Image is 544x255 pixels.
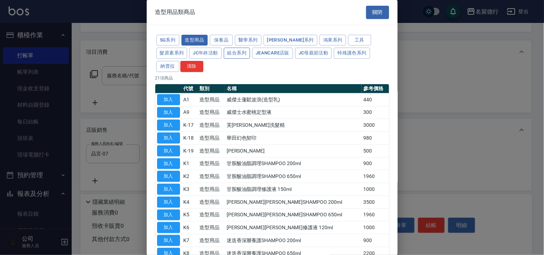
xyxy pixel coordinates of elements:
button: 加入 [157,210,180,221]
td: K2 [182,170,198,183]
td: [PERSON_NAME][PERSON_NAME]修護液 120ml [225,221,362,234]
td: 造型用品 [198,132,225,145]
th: 參考價格 [362,84,389,93]
td: 威傑士蓬鬆波浪(造型乳) [225,93,362,106]
p: 21 項商品 [155,75,389,81]
span: 造型用品類商品 [155,9,195,16]
td: 1000 [362,221,389,234]
td: 甘胺酸油脂調理SHAMPOO 650ml [225,170,362,183]
td: A1 [182,93,198,106]
button: 納普拉 [156,61,179,72]
button: 5G系列 [156,35,179,46]
td: 1000 [362,183,389,196]
td: 造型用品 [198,157,225,170]
td: [PERSON_NAME][PERSON_NAME]SHAMPOO 200ml [225,196,362,208]
td: K7 [182,234,198,247]
td: K6 [182,221,198,234]
button: JC母親節活動 [295,48,332,59]
button: 加入 [157,184,180,195]
td: 造型用品 [198,119,225,132]
button: JC年終活動 [189,48,221,59]
td: A9 [182,106,198,119]
td: 440 [362,93,389,106]
button: 加入 [157,145,180,157]
button: [PERSON_NAME]系列 [264,35,318,46]
button: 關閉 [366,6,389,19]
th: 代號 [182,84,198,93]
td: 威傑士水蜜桃定型液 [225,106,362,119]
button: 加入 [157,235,180,246]
button: JeanCare店販 [252,48,293,59]
button: 加入 [157,133,180,144]
button: 加入 [157,107,180,118]
td: 300 [362,106,389,119]
button: 保養品 [210,35,233,46]
th: 類別 [198,84,225,93]
td: 華田幻色契印 [225,132,362,145]
button: 工具 [348,35,371,46]
button: 造型用品 [181,35,208,46]
th: 名稱 [225,84,362,93]
td: 甘胺酸油脂調理SHAMPOO 200ml [225,157,362,170]
td: 900 [362,234,389,247]
td: 造型用品 [198,208,225,221]
td: 造型用品 [198,93,225,106]
button: 加入 [157,94,180,105]
td: 造型用品 [198,234,225,247]
button: 清除 [180,61,203,72]
td: 500 [362,144,389,157]
td: 芙[PERSON_NAME]洗髮精 [225,119,362,132]
button: 醫學系列 [235,35,261,46]
td: K3 [182,183,198,196]
td: 造型用品 [198,196,225,208]
button: 加入 [157,222,180,233]
button: 加入 [157,120,180,131]
button: 鴻果系列 [320,35,346,46]
td: K-17 [182,119,198,132]
td: K-18 [182,132,198,145]
button: 髮原素系列 [156,48,188,59]
td: 1960 [362,170,389,183]
td: K-19 [182,144,198,157]
td: 造型用品 [198,183,225,196]
td: 造型用品 [198,170,225,183]
td: K1 [182,157,198,170]
td: [PERSON_NAME][PERSON_NAME]SHAMPOO 650ml [225,208,362,221]
td: 1960 [362,208,389,221]
td: 造型用品 [198,106,225,119]
button: 特殊護色系列 [334,48,370,59]
td: 造型用品 [198,221,225,234]
button: 加入 [157,197,180,208]
td: 甘胺酸油脂調理修護液 150ml [225,183,362,196]
td: K4 [182,196,198,208]
td: 造型用品 [198,144,225,157]
td: 3000 [362,119,389,132]
button: 加入 [157,158,180,169]
td: [PERSON_NAME] [225,144,362,157]
button: 組合系列 [224,48,250,59]
button: 加入 [157,171,180,182]
td: 3500 [362,196,389,208]
td: K5 [182,208,198,221]
td: 900 [362,157,389,170]
td: 980 [362,132,389,145]
td: 迷迭香深層養護SHAMPOO 200ml [225,234,362,247]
